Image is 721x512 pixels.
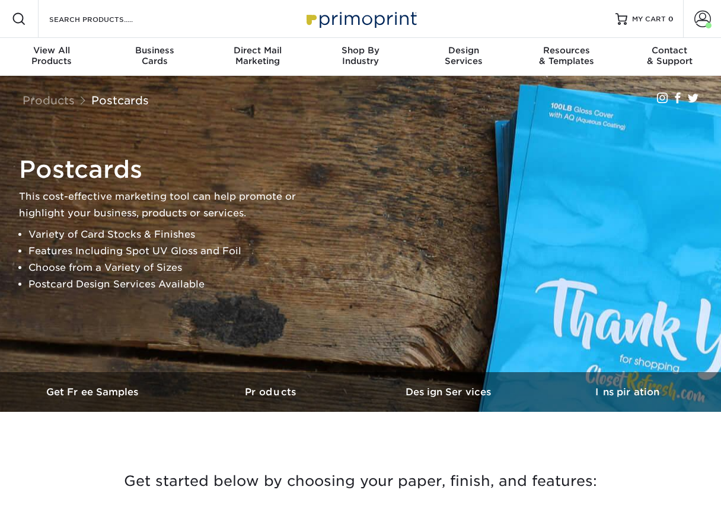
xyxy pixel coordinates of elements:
div: & Templates [515,45,618,66]
li: Postcard Design Services Available [28,276,315,293]
li: Choose from a Variety of Sizes [28,260,315,276]
a: Contact& Support [618,38,721,76]
span: Contact [618,45,721,56]
h3: Get Free Samples [5,386,183,398]
img: Primoprint [301,6,420,31]
li: Features Including Spot UV Gloss and Foil [28,243,315,260]
h3: Products [183,386,360,398]
a: Shop ByIndustry [309,38,412,76]
p: This cost-effective marketing tool can help promote or highlight your business, products or servi... [19,188,315,222]
span: Design [412,45,515,56]
a: Resources& Templates [515,38,618,76]
div: Services [412,45,515,66]
li: Variety of Card Stocks & Finishes [28,226,315,243]
a: BusinessCards [103,38,206,76]
span: Business [103,45,206,56]
span: 0 [668,15,674,23]
a: DesignServices [412,38,515,76]
a: Products [183,372,360,412]
div: Cards [103,45,206,66]
h3: Design Services [360,386,538,398]
div: & Support [618,45,721,66]
a: Design Services [360,372,538,412]
a: Get Free Samples [5,372,183,412]
a: Inspiration [538,372,716,412]
span: MY CART [632,14,666,24]
span: Direct Mail [206,45,309,56]
h3: Inspiration [538,386,716,398]
div: Marketing [206,45,309,66]
h3: Get started below by choosing your paper, finish, and features: [14,455,707,508]
a: Postcards [91,94,149,107]
div: Industry [309,45,412,66]
span: Resources [515,45,618,56]
a: Products [23,94,75,107]
span: Shop By [309,45,412,56]
input: SEARCH PRODUCTS..... [48,12,164,26]
a: Direct MailMarketing [206,38,309,76]
h1: Postcards [19,155,315,184]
